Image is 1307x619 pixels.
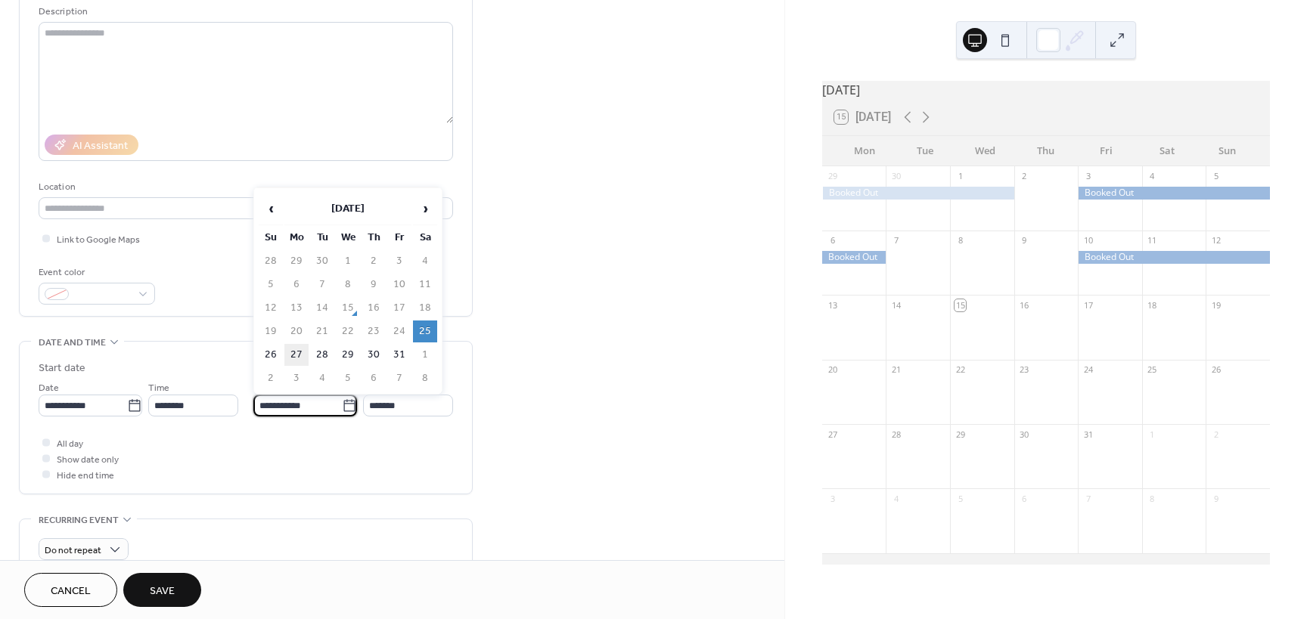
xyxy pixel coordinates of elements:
div: Event color [39,265,152,280]
th: Sa [413,227,437,249]
span: › [414,193,436,224]
div: Tue [895,136,955,166]
div: 5 [1210,171,1222,182]
td: 5 [259,274,283,296]
div: 7 [890,235,902,246]
td: 23 [362,320,386,342]
div: Location [39,179,450,195]
div: 8 [955,235,966,246]
div: Sun [1197,136,1258,166]
td: 29 [284,250,309,272]
td: 1 [336,250,360,272]
div: 29 [955,429,966,440]
th: Su [259,227,283,249]
div: 5 [955,493,966,504]
th: [DATE] [284,193,411,225]
td: 31 [387,344,411,366]
span: Show date only [57,452,119,468]
div: 4 [1147,171,1158,182]
div: Thu [1016,136,1076,166]
div: 30 [890,171,902,182]
td: 26 [259,344,283,366]
div: 19 [1210,299,1222,311]
td: 15 [336,297,360,319]
td: 27 [284,344,309,366]
th: Tu [310,227,334,249]
th: Mo [284,227,309,249]
button: Save [123,573,201,607]
span: Do not repeat [45,542,101,559]
td: 7 [387,367,411,389]
td: 20 [284,320,309,342]
div: 14 [890,299,902,311]
div: 3 [827,493,838,504]
th: Th [362,227,386,249]
td: 4 [310,367,334,389]
div: 4 [890,493,902,504]
a: Cancel [24,573,117,607]
span: Time [148,380,169,396]
td: 13 [284,297,309,319]
td: 29 [336,344,360,366]
span: Date [39,380,59,396]
td: 7 [310,274,334,296]
td: 24 [387,320,411,342]
div: 6 [827,235,838,246]
div: 25 [1147,364,1158,376]
div: Booked Out [1078,187,1270,200]
td: 22 [336,320,360,342]
div: 28 [890,429,902,440]
td: 17 [387,297,411,319]
td: 19 [259,320,283,342]
div: 10 [1082,235,1094,246]
td: 3 [284,367,309,389]
div: 2 [1210,429,1222,440]
div: Wed [955,136,1016,166]
td: 30 [310,250,334,272]
div: Booked Out [1078,251,1270,264]
div: 22 [955,364,966,376]
td: 30 [362,344,386,366]
td: 18 [413,297,437,319]
div: 29 [827,171,838,182]
div: 1 [1147,429,1158,440]
div: 7 [1082,493,1094,504]
div: 8 [1147,493,1158,504]
td: 8 [336,274,360,296]
div: 31 [1082,429,1094,440]
div: 11 [1147,235,1158,246]
div: 24 [1082,364,1094,376]
td: 16 [362,297,386,319]
span: Recurring event [39,512,119,528]
div: 26 [1210,364,1222,376]
td: 10 [387,274,411,296]
span: Cancel [51,583,91,599]
td: 3 [387,250,411,272]
td: 21 [310,320,334,342]
div: Start date [39,361,85,376]
td: 1 [413,344,437,366]
div: [DATE] [822,81,1270,99]
td: 9 [362,274,386,296]
div: 27 [827,429,838,440]
th: We [336,227,360,249]
div: 12 [1210,235,1222,246]
td: 8 [413,367,437,389]
span: All day [57,436,83,452]
td: 28 [310,344,334,366]
span: Save [150,583,175,599]
div: Booked Out [822,251,886,264]
td: 11 [413,274,437,296]
td: 12 [259,297,283,319]
div: 23 [1019,364,1030,376]
td: 14 [310,297,334,319]
td: 6 [362,367,386,389]
div: 1 [955,171,966,182]
div: Sat [1137,136,1197,166]
span: Link to Google Maps [57,232,140,248]
div: 17 [1082,299,1094,311]
div: 13 [827,299,838,311]
div: 20 [827,364,838,376]
td: 25 [413,320,437,342]
th: Fr [387,227,411,249]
